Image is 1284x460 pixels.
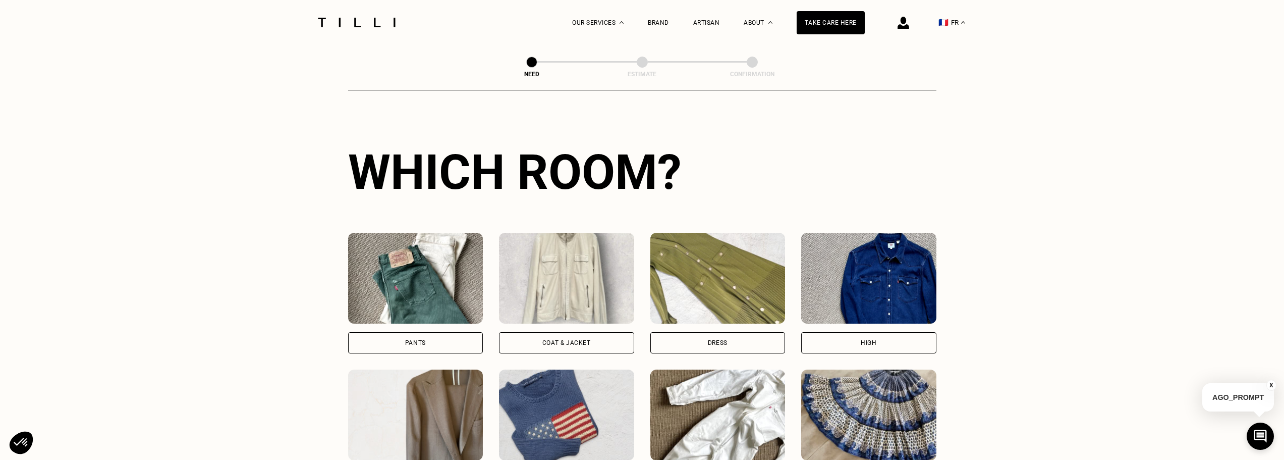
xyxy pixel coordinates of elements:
[768,21,772,24] img: About drop-down menu
[314,18,399,27] img: Tilli Dressmaking Service Logo
[348,233,483,324] img: Tilli alters your pants
[693,19,720,26] a: Artisan
[708,339,728,346] font: Dress
[898,17,909,29] img: connection icon
[801,233,936,324] img: Tilli retouches your top
[797,11,865,34] a: Take care here
[620,21,624,24] img: Drop-down menu
[938,18,948,27] font: 🇫🇷
[650,233,786,324] img: Tilli alters your dress
[499,233,634,324] img: Tilli alters your Coat & Jacket
[951,19,959,26] font: FR
[405,339,426,346] font: Pants
[348,144,682,200] font: Which room?
[1266,380,1276,391] button: X
[1212,393,1264,401] font: AGO_PROMPT
[744,19,764,26] font: About
[572,19,616,26] font: Our services
[524,71,539,78] font: Need
[805,19,857,26] font: Take care here
[648,19,669,26] a: Brand
[542,339,591,346] font: Coat & Jacket
[961,21,965,24] img: drop-down menu
[861,339,876,346] font: High
[1269,382,1273,389] font: X
[730,71,774,78] font: Confirmation
[628,71,656,78] font: Estimate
